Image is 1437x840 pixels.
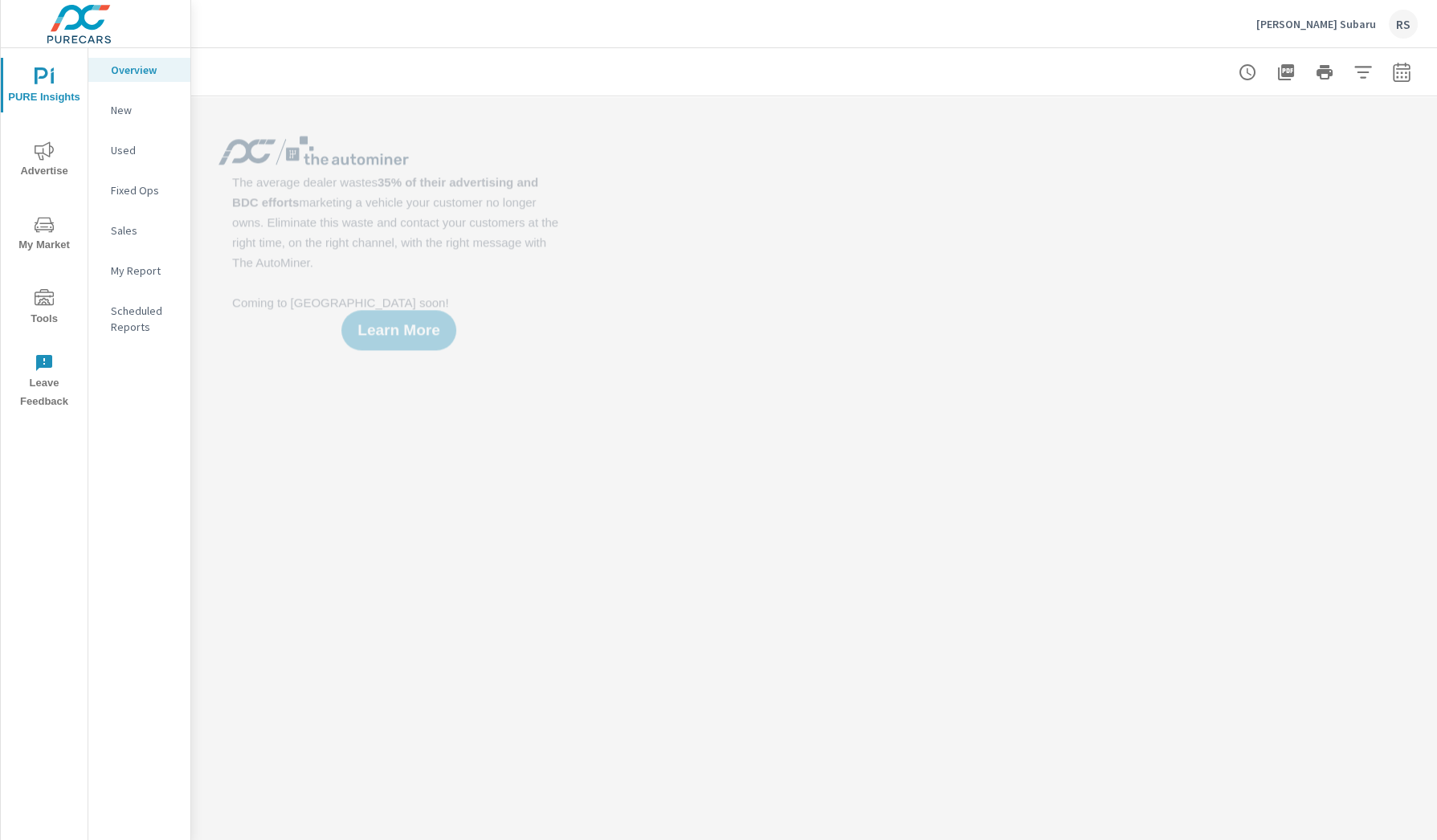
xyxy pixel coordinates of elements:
[111,102,178,118] p: New
[111,303,178,335] p: Scheduled Reports
[111,222,178,239] p: Sales
[88,138,190,162] div: Used
[6,67,83,107] span: PURE Insights
[88,98,190,122] div: New
[357,323,439,337] span: Learn More
[88,218,190,243] div: Sales
[1389,10,1418,39] div: RS
[1256,17,1376,31] p: [PERSON_NAME] Subaru
[6,289,83,328] span: Tools
[1,48,88,418] div: nav menu
[111,62,178,78] p: Overview
[111,142,178,158] p: Used
[1270,56,1302,88] button: "Export Report to PDF"
[6,215,83,255] span: My Market
[88,58,190,82] div: Overview
[88,299,190,339] div: Scheduled Reports
[88,259,190,283] div: My Report
[111,182,178,198] p: Fixed Ops
[6,353,83,411] span: Leave Feedback
[1347,56,1379,88] button: Apply Filters
[341,310,455,350] button: Learn More
[111,263,178,279] p: My Report
[1386,56,1418,88] button: Select Date Range
[88,178,190,202] div: Fixed Ops
[6,141,83,181] span: Advertise
[1308,56,1341,88] button: Print Report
